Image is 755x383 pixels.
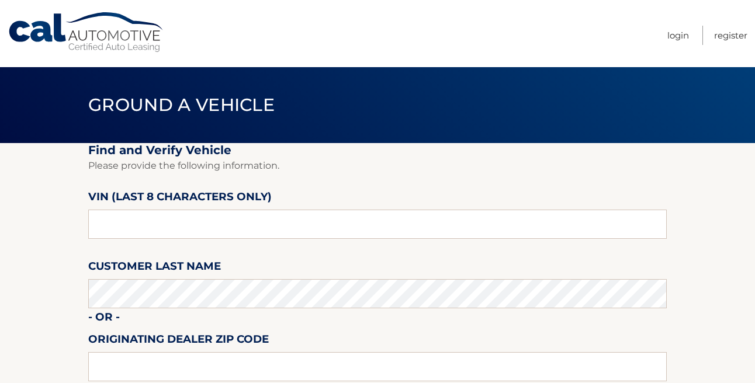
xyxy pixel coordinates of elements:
[8,12,165,53] a: Cal Automotive
[88,158,667,174] p: Please provide the following information.
[88,330,269,352] label: Originating Dealer Zip Code
[88,188,272,210] label: VIN (last 8 characters only)
[88,143,667,158] h2: Find and Verify Vehicle
[88,308,120,330] label: - or -
[88,94,275,116] span: Ground a Vehicle
[88,257,221,279] label: Customer Last Name
[714,26,747,45] a: Register
[667,26,689,45] a: Login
